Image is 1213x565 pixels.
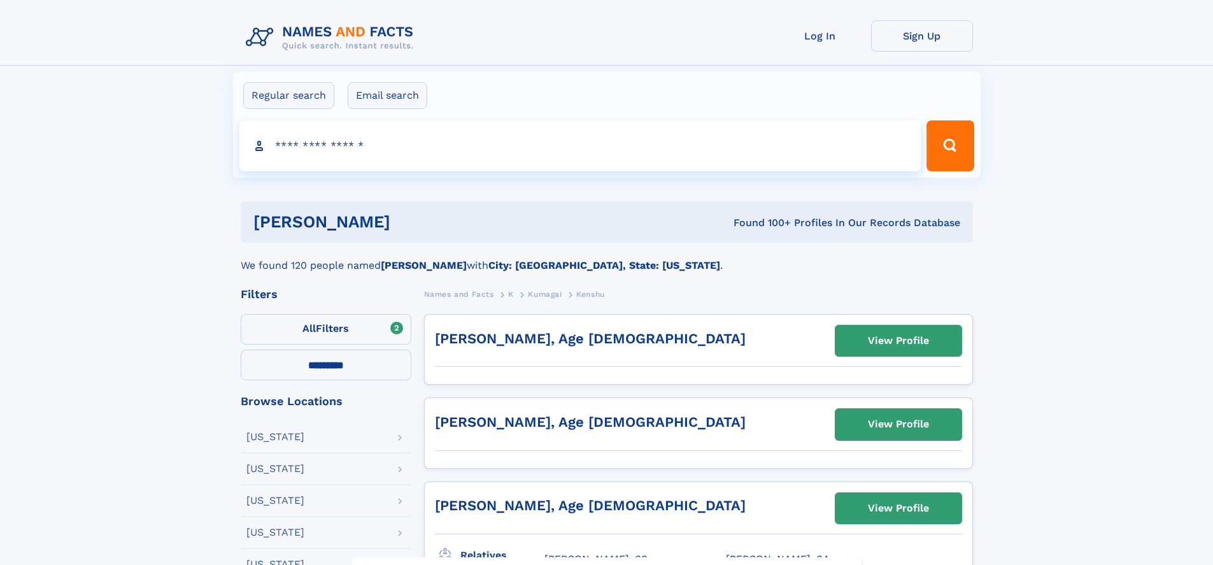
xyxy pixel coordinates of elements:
[239,120,921,171] input: search input
[835,493,961,524] a: View Profile
[241,289,411,300] div: Filters
[488,259,720,271] b: City: [GEOGRAPHIC_DATA], State: [US_STATE]
[835,325,961,356] a: View Profile
[769,20,871,52] a: Log In
[868,326,929,355] div: View Profile
[381,259,467,271] b: [PERSON_NAME]
[435,414,746,430] a: [PERSON_NAME], Age [DEMOGRAPHIC_DATA]
[528,286,562,302] a: Kumagai
[241,20,424,55] img: Logo Names and Facts
[508,290,514,299] span: K
[868,494,929,523] div: View Profile
[348,82,427,109] label: Email search
[241,314,411,345] label: Filters
[253,214,562,230] h1: [PERSON_NAME]
[576,290,605,299] span: Kenshu
[871,20,973,52] a: Sign Up
[246,464,304,474] div: [US_STATE]
[528,290,562,299] span: Kumagai
[302,322,316,334] span: All
[562,216,960,230] div: Found 100+ Profiles In Our Records Database
[926,120,974,171] button: Search Button
[435,331,746,347] a: [PERSON_NAME], Age [DEMOGRAPHIC_DATA]
[435,497,746,513] a: [PERSON_NAME], Age [DEMOGRAPHIC_DATA]
[246,527,304,538] div: [US_STATE]
[243,82,334,109] label: Regular search
[508,286,514,302] a: K
[835,409,961,440] a: View Profile
[241,396,411,407] div: Browse Locations
[246,496,304,506] div: [US_STATE]
[241,243,973,273] div: We found 120 people named with .
[868,410,929,439] div: View Profile
[424,286,494,302] a: Names and Facts
[246,432,304,442] div: [US_STATE]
